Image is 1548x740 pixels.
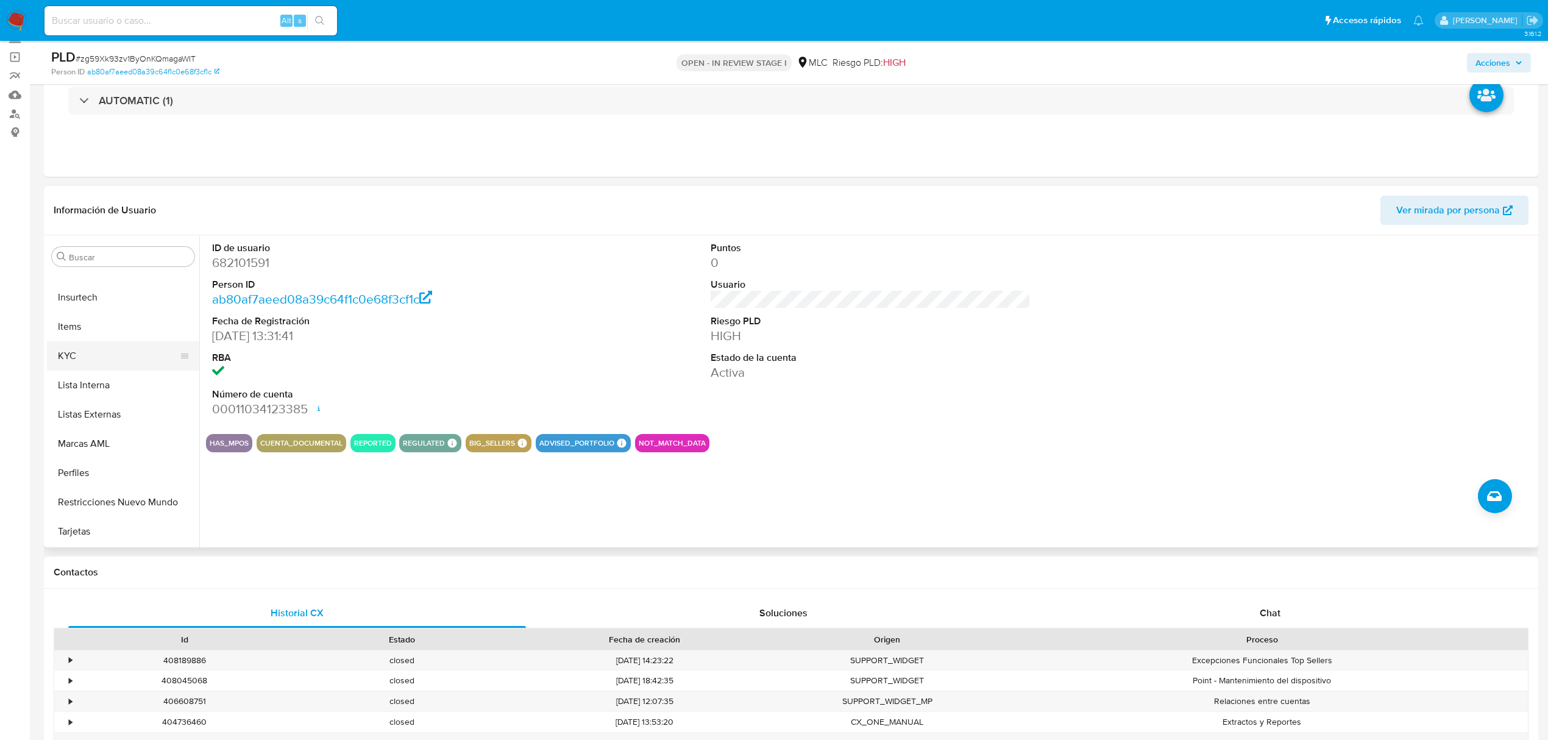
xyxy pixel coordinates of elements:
[1413,15,1424,26] a: Notificaciones
[711,254,1031,271] dd: 0
[511,671,778,691] div: [DATE] 18:42:35
[76,691,293,711] div: 406608751
[293,712,511,732] div: closed
[47,283,199,312] button: Insurtech
[212,254,532,271] dd: 682101591
[511,691,778,711] div: [DATE] 12:07:35
[293,650,511,671] div: closed
[1260,606,1280,620] span: Chat
[759,606,808,620] span: Soluciones
[54,204,156,216] h1: Información de Usuario
[69,716,72,728] div: •
[711,278,1031,291] dt: Usuario
[996,650,1528,671] div: Excepciones Funcionales Top Sellers
[44,13,337,29] input: Buscar usuario o caso...
[51,66,85,77] b: Person ID
[711,241,1031,255] dt: Puntos
[711,315,1031,328] dt: Riesgo PLD
[47,458,199,488] button: Perfiles
[1467,53,1531,73] button: Acciones
[212,278,532,291] dt: Person ID
[1524,29,1542,38] span: 3.161.2
[1333,14,1401,27] span: Accesos rápidos
[212,400,532,418] dd: 00011034123385
[47,517,199,546] button: Tarjetas
[87,66,219,77] a: ab80af7aeed08a39c64f1c0e68f3cf1c
[1380,196,1528,225] button: Ver mirada por persona
[778,691,996,711] div: SUPPORT_WIDGET_MP
[302,633,502,646] div: Estado
[293,671,511,691] div: closed
[47,400,199,429] button: Listas Externas
[996,712,1528,732] div: Extractos y Reportes
[47,341,190,371] button: KYC
[778,650,996,671] div: SUPPORT_WIDGET
[76,712,293,732] div: 404736460
[778,712,996,732] div: CX_ONE_MANUAL
[797,56,828,69] div: MLC
[282,15,291,26] span: Alt
[511,650,778,671] div: [DATE] 14:23:22
[996,691,1528,711] div: Relaciones entre cuentas
[68,87,1514,115] div: AUTOMATIC (1)
[47,371,199,400] button: Lista Interna
[99,94,173,107] h3: AUTOMATIC (1)
[1475,53,1510,73] span: Acciones
[293,691,511,711] div: closed
[76,671,293,691] div: 408045068
[76,650,293,671] div: 408189886
[54,566,1528,578] h1: Contactos
[307,12,332,29] button: search-icon
[212,241,532,255] dt: ID de usuario
[519,633,770,646] div: Fecha de creación
[883,55,906,69] span: HIGH
[1396,196,1500,225] span: Ver mirada por persona
[711,351,1031,365] dt: Estado de la cuenta
[212,327,532,344] dd: [DATE] 13:31:41
[298,15,302,26] span: s
[76,52,196,65] span: # zg59Xk93zv1ByOnKQmagaWIT
[212,388,532,401] dt: Número de cuenta
[787,633,987,646] div: Origen
[711,327,1031,344] dd: HIGH
[47,312,199,341] button: Items
[69,655,72,666] div: •
[84,633,285,646] div: Id
[69,696,72,707] div: •
[47,488,199,517] button: Restricciones Nuevo Mundo
[57,252,66,261] button: Buscar
[51,47,76,66] b: PLD
[711,364,1031,381] dd: Activa
[69,252,190,263] input: Buscar
[271,606,324,620] span: Historial CX
[1526,14,1539,27] a: Salir
[47,429,199,458] button: Marcas AML
[778,671,996,691] div: SUPPORT_WIDGET
[833,56,906,69] span: Riesgo PLD:
[212,315,532,328] dt: Fecha de Registración
[1453,15,1522,26] p: valentina.fiuri@mercadolibre.com
[69,675,72,686] div: •
[212,290,432,308] a: ab80af7aeed08a39c64f1c0e68f3cf1c
[1004,633,1519,646] div: Proceso
[676,54,792,71] p: OPEN - IN REVIEW STAGE I
[511,712,778,732] div: [DATE] 13:53:20
[212,351,532,365] dt: RBA
[996,671,1528,691] div: Point - Mantenimiento del dispositivo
